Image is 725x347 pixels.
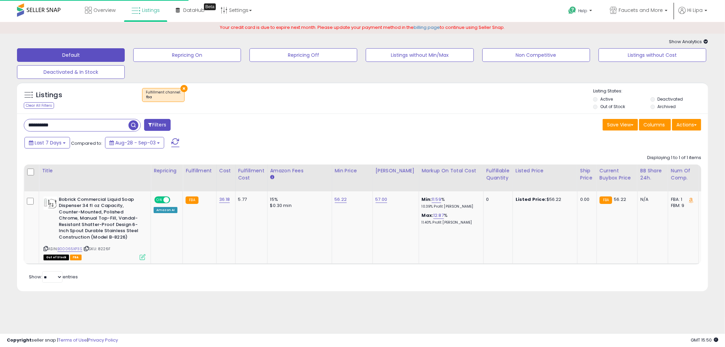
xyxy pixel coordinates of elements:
[169,197,180,203] span: OFF
[44,255,69,260] span: All listings that are currently out of stock and unavailable for purchase on Amazon
[154,207,177,213] div: Amazon AI
[672,119,701,131] button: Actions
[59,196,141,242] b: Bobrick Commercial Liquid Soap Dispenser 34 fl oz Capacity, Counter-Mounted, Polished Chrome, Man...
[270,167,329,174] div: Amazon Fees
[204,3,216,10] div: Tooltip anchor
[146,90,181,100] span: Fulfillment channel :
[220,24,505,31] span: Your credit card is due to expire next month. Please update your payment method in the to continu...
[563,1,599,22] a: Help
[580,196,591,203] div: 0.00
[414,24,440,31] a: billing page
[603,119,638,131] button: Save View
[422,212,478,225] div: %
[687,7,703,14] span: Hi Lipa
[482,48,590,62] button: Non Competitive
[270,203,327,209] div: $0.30 min
[600,104,625,109] label: Out of Stock
[24,137,70,149] button: Last 7 Days
[270,174,274,180] small: Amazon Fees.
[376,196,387,203] a: 57.00
[70,255,82,260] span: FBA
[669,38,708,45] span: Show Analytics
[516,196,547,203] b: Listed Price:
[366,48,473,62] button: Listings without Min/Max
[17,48,125,62] button: Default
[44,196,145,260] div: ASIN:
[183,7,205,14] span: DataHub
[219,167,232,174] div: Cost
[600,96,613,102] label: Active
[249,48,357,62] button: Repricing Off
[238,167,264,181] div: Fulfillment Cost
[671,203,693,209] div: FBM: 9
[599,48,706,62] button: Listings without Cost
[376,167,416,174] div: [PERSON_NAME]
[640,167,665,181] div: BB Share 24h.
[238,196,262,203] div: 5.77
[578,8,587,14] span: Help
[180,85,188,92] button: ×
[433,212,444,219] a: 12.87
[678,7,707,22] a: Hi Lipa
[42,167,148,174] div: Title
[593,88,708,94] p: Listing States:
[57,246,82,252] a: B00065XP3S
[71,140,102,146] span: Compared to:
[580,167,594,181] div: Ship Price
[568,6,576,15] i: Get Help
[219,196,230,203] a: 36.18
[643,121,665,128] span: Columns
[486,196,507,203] div: 0
[600,167,635,181] div: Current Buybox Price
[29,274,78,280] span: Show: entries
[335,167,370,174] div: Min Price
[432,196,441,203] a: 11.59
[516,167,574,174] div: Listed Price
[671,167,696,181] div: Num of Comp.
[36,90,62,100] h5: Listings
[422,204,478,209] p: 10.39% Profit [PERSON_NAME]
[422,196,432,203] b: Min:
[516,196,572,203] div: $56.22
[142,7,160,14] span: Listings
[335,196,347,203] a: 56.22
[658,96,683,102] label: Deactivated
[422,167,481,174] div: Markup on Total Cost
[600,196,612,204] small: FBA
[186,167,213,174] div: Fulfillment
[17,65,125,79] button: Deactivated & In Stock
[486,167,510,181] div: Fulfillable Quantity
[639,119,671,131] button: Columns
[619,7,663,14] span: Faucets and More
[115,139,156,146] span: Aug-28 - Sep-03
[647,155,701,161] div: Displaying 1 to 1 of 1 items
[422,212,434,219] b: Max:
[44,196,57,210] img: 41Le9qCRT0L._SL40_.jpg
[640,196,663,203] div: N/A
[144,119,171,131] button: Filters
[155,197,163,203] span: ON
[671,196,693,203] div: FBA: 1
[614,196,626,203] span: 56.22
[419,164,483,191] th: The percentage added to the cost of goods (COGS) that forms the calculator for Min & Max prices.
[83,246,110,251] span: | SKU: 8226F
[35,139,62,146] span: Last 7 Days
[186,196,198,204] small: FBA
[422,196,478,209] div: %
[93,7,116,14] span: Overview
[270,196,327,203] div: 15%
[154,167,180,174] div: Repricing
[146,95,181,100] div: fba
[24,102,54,109] div: Clear All Filters
[105,137,164,149] button: Aug-28 - Sep-03
[658,104,676,109] label: Archived
[133,48,241,62] button: Repricing On
[422,220,478,225] p: 11.40% Profit [PERSON_NAME]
